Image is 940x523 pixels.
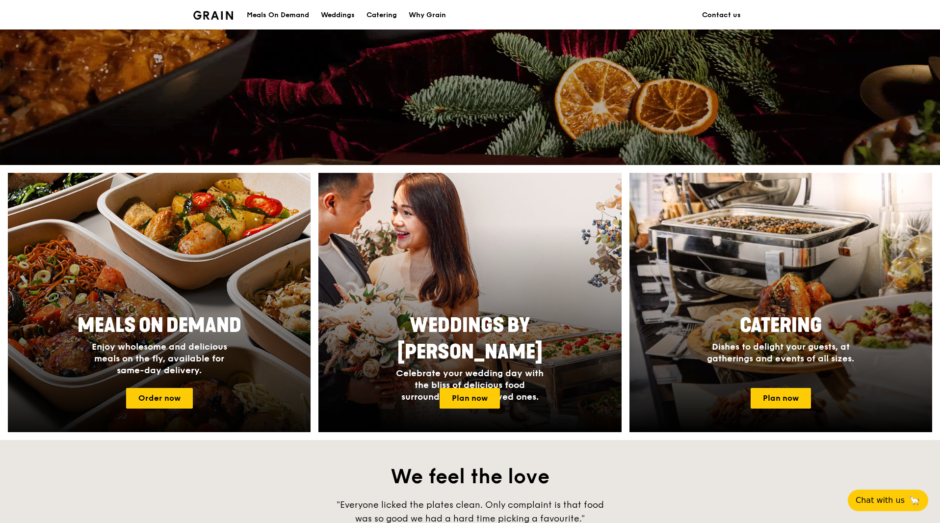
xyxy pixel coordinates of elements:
[92,341,227,376] span: Enjoy wholesome and delicious meals on the fly, available for same-day delivery.
[315,0,361,30] a: Weddings
[247,0,309,30] div: Meals On Demand
[629,173,932,432] a: CateringDishes to delight your guests, at gatherings and events of all sizes.Plan now
[361,0,403,30] a: Catering
[78,314,241,337] span: Meals On Demand
[856,495,905,506] span: Chat with us
[751,388,811,409] a: Plan now
[740,314,822,337] span: Catering
[696,0,747,30] a: Contact us
[440,388,500,409] a: Plan now
[396,368,544,402] span: Celebrate your wedding day with the bliss of delicious food surrounded by your loved ones.
[848,490,928,511] button: Chat with us🦙
[318,173,621,432] img: weddings-card.4f3003b8.jpg
[409,0,446,30] div: Why Grain
[629,173,932,432] img: catering-card.e1cfaf3e.jpg
[318,173,621,432] a: Weddings by [PERSON_NAME]Celebrate your wedding day with the bliss of delicious food surrounded b...
[403,0,452,30] a: Why Grain
[909,495,920,506] span: 🦙
[193,11,233,20] img: Grain
[397,314,543,364] span: Weddings by [PERSON_NAME]
[707,341,854,364] span: Dishes to delight your guests, at gatherings and events of all sizes.
[321,0,355,30] div: Weddings
[126,388,193,409] a: Order now
[8,173,311,432] a: Meals On DemandEnjoy wholesome and delicious meals on the fly, available for same-day delivery.Or...
[366,0,397,30] div: Catering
